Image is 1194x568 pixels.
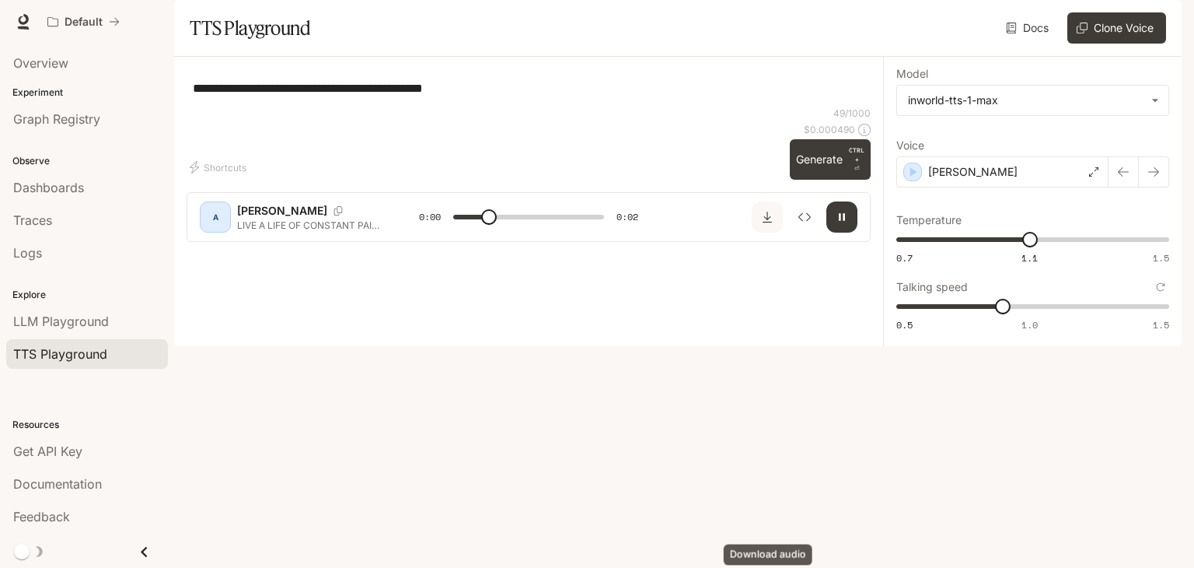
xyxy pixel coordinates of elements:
[65,16,103,29] p: Default
[908,93,1143,108] div: inworld-tts-1-max
[40,6,127,37] button: All workspaces
[237,203,327,219] p: [PERSON_NAME]
[752,202,783,233] button: Download audio
[849,146,864,174] p: ⏎
[896,68,928,79] p: Model
[1153,318,1169,331] span: 1.5
[896,140,924,151] p: Voice
[1067,12,1166,44] button: Clone Voice
[190,12,310,44] h1: TTS Playground
[1152,279,1169,296] button: Reset to default
[928,164,1018,180] p: [PERSON_NAME]
[1021,251,1038,265] span: 1.1
[790,139,871,180] button: GenerateCTRL +⏎
[896,251,913,265] span: 0.7
[896,282,968,293] p: Talking speed
[896,215,962,226] p: Temperature
[1021,318,1038,331] span: 1.0
[327,206,349,216] button: Copy Voice ID
[789,202,820,233] button: Inspect
[896,318,913,331] span: 0.5
[237,219,382,232] p: LIVE A LIFE OF CONSTANT PAIN OR CONSTANT BOREDOM?
[1153,251,1169,265] span: 1.5
[616,209,638,225] span: 0:02
[833,107,871,120] p: 49 / 1000
[187,155,253,180] button: Shortcuts
[1003,12,1055,44] a: Docs
[724,545,812,566] div: Download audio
[804,123,855,136] p: $ 0.000490
[419,209,441,225] span: 0:00
[849,146,864,164] p: CTRL +
[897,86,1168,115] div: inworld-tts-1-max
[203,205,228,230] div: A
